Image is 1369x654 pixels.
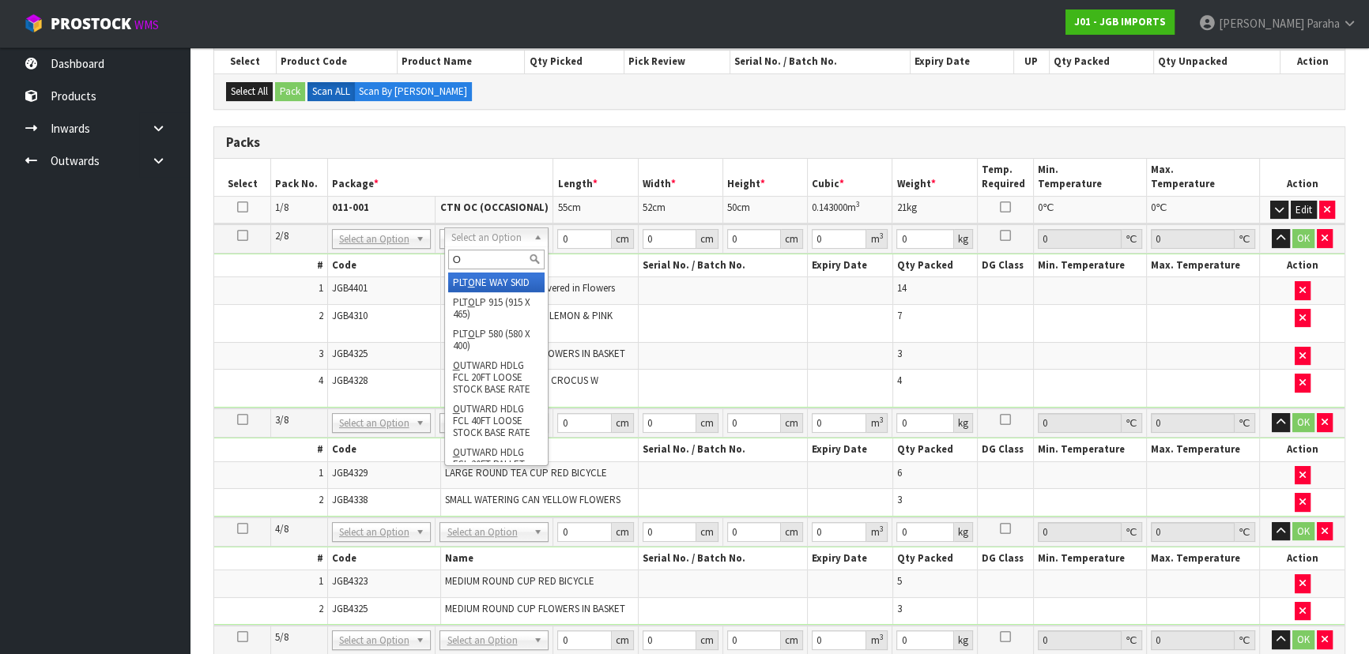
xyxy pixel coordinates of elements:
span: SMALL ROUND TEA CUP LEMON & PINK ROSES [445,309,613,336]
div: kg [954,522,973,542]
span: 2 [319,602,323,615]
span: Select an Option [339,631,410,650]
th: Qty Unpacked [1154,51,1280,73]
label: Scan By [PERSON_NAME] [354,82,472,101]
strong: J01 - JGB IMPORTS [1074,15,1166,28]
th: Qty Picked [525,51,624,73]
li: PLT LP 580 (580 X 400) [448,324,545,355]
th: Min. Temperature [1034,438,1147,461]
th: Min. Temperature [1034,547,1147,570]
span: 55 [557,201,567,214]
span: 14 [897,281,907,295]
span: JGB4401 [332,281,368,295]
span: JGB4329 [332,466,368,479]
th: Name [440,254,638,277]
span: JGB4310 [332,309,368,322]
th: Serial No. / Batch No. [638,438,808,461]
th: Width [638,159,722,196]
span: 3 [897,493,902,506]
th: Expiry Date [808,254,892,277]
span: JGB4328 [332,374,368,387]
th: Expiry Date [808,438,892,461]
li: PLT NE WAY SKID [448,272,545,292]
th: Length [553,159,638,196]
div: cm [781,413,803,433]
span: 1 [319,466,323,479]
button: OK [1292,522,1314,541]
th: Code [327,254,440,277]
div: cm [612,229,634,249]
button: Pack [275,82,305,101]
div: cm [696,229,718,249]
span: ProStock [51,13,131,34]
th: Max. Temperature [1147,547,1260,570]
th: Serial No. / Batch No. [638,547,808,570]
th: Action [1280,51,1344,73]
th: Name [440,547,638,570]
span: JGB4325 [332,347,368,360]
th: Package [327,159,553,196]
div: ℃ [1122,413,1142,433]
div: kg [954,630,973,650]
div: cm [781,630,803,650]
th: Height [722,159,807,196]
div: kg [954,229,973,249]
div: ℃ [1235,630,1255,650]
span: 6 [897,466,902,479]
div: cm [696,630,718,650]
th: Name [440,438,638,461]
div: ℃ [1122,522,1142,542]
span: Select an Option [451,228,528,247]
div: cm [612,522,634,542]
em: O [453,402,460,415]
div: ℃ [1122,630,1142,650]
span: 3 [897,347,902,360]
th: DG Class [977,438,1034,461]
span: Paraha [1307,16,1340,31]
div: ℃ [1235,229,1255,249]
th: Product Name [398,51,525,73]
span: 5/8 [275,630,289,644]
th: DG Class [977,254,1034,277]
th: Action [1260,438,1344,461]
th: Action [1260,547,1344,570]
th: Max. Temperature [1147,438,1260,461]
th: Expiry Date [808,547,892,570]
em: O [468,327,475,340]
td: cm [553,196,638,224]
th: # [214,254,327,277]
li: UTWARD HDLG FCL 20FT LOOSE STOCK BASE RATE [448,355,545,399]
div: m [866,413,888,433]
th: Weight [892,159,977,196]
div: m [866,630,888,650]
span: 7 [897,309,902,322]
span: JGB4325 [332,602,368,615]
div: cm [696,522,718,542]
th: # [214,438,327,461]
th: Pick Review [624,51,730,73]
th: Pack No. [271,159,328,196]
sup: 3 [856,199,860,209]
th: Expiry Date [910,51,1013,73]
td: ℃ [1147,196,1260,224]
a: J01 - JGB IMPORTS [1065,9,1175,35]
th: Select [214,159,271,196]
span: 1/8 [275,201,289,214]
span: SMALL WATERING CAN YELLOW FLOWERS [445,493,620,506]
th: Qty Packed [892,254,977,277]
div: kg [954,413,973,433]
th: Cubic [808,159,892,196]
button: OK [1292,413,1314,432]
div: cm [781,522,803,542]
th: Min. Temperature [1034,254,1147,277]
span: 4/8 [275,522,289,536]
em: O [468,295,475,309]
td: ℃ [1034,196,1147,224]
th: Temp. Required [977,159,1034,196]
sup: 3 [879,524,883,534]
em: O [453,359,460,372]
div: cm [696,413,718,433]
div: cm [612,630,634,650]
small: WMS [134,17,159,32]
span: 3 [897,602,902,615]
